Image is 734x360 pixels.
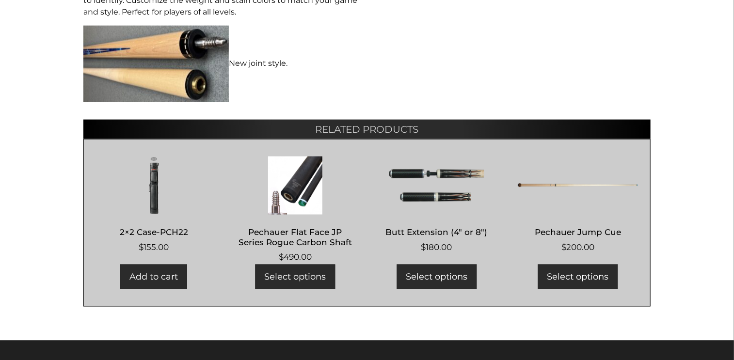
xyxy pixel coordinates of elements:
[376,157,497,215] img: Butt Extension (4" or 8")
[120,265,187,289] a: Add to cart: “2x2 Case-PCH22”
[561,242,566,252] span: $
[518,223,638,241] h2: Pechauer Jump Cue
[235,157,356,215] img: Pechauer Flat Face JP Series Rogue Carbon Shaft
[235,223,356,251] h2: Pechauer Flat Face JP Series Rogue Carbon Shaft
[376,157,497,254] a: Butt Extension (4″ or 8″) $180.00
[561,242,594,252] bdi: 200.00
[518,157,638,215] img: Pechauer Jump Cue
[94,157,214,215] img: 2x2 Case-PCH22
[397,265,477,289] a: Add to cart: “Butt Extension (4" or 8")”
[94,223,214,241] h2: 2×2 Case-PCH22
[421,242,452,252] bdi: 180.00
[235,157,356,264] a: Pechauer Flat Face JP Series Rogue Carbon Shaft $490.00
[139,242,169,252] bdi: 155.00
[538,265,618,289] a: Add to cart: “Pechauer Jump Cue”
[83,120,651,139] h2: Related products
[255,265,335,289] a: Add to cart: “Pechauer Flat Face JP Series Rogue Carbon Shaft”
[94,157,214,254] a: 2×2 Case-PCH22 $155.00
[139,242,144,252] span: $
[421,242,426,252] span: $
[518,157,638,254] a: Pechauer Jump Cue $200.00
[279,252,312,262] bdi: 490.00
[83,26,361,102] p: New joint style.
[279,252,284,262] span: $
[376,223,497,241] h2: Butt Extension (4″ or 8″)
